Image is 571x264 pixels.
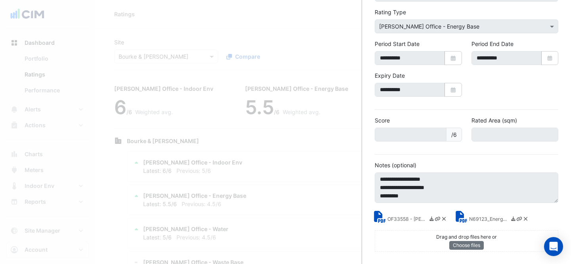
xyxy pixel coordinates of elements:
small: Drag and drop files here or [436,234,497,240]
label: Rated Area (sqm) [471,116,517,124]
small: N69123_EnergyReport (1).pdf [469,216,509,224]
a: Download [429,216,435,224]
label: Expiry Date [375,71,405,80]
label: Rating Type [375,8,406,16]
a: Copy link to clipboard [435,216,441,224]
button: Choose files [449,241,484,250]
label: Period Start Date [375,40,420,48]
label: Notes (optional) [375,161,416,169]
label: Period End Date [471,40,514,48]
a: Download [510,216,516,224]
a: Delete [441,216,447,224]
label: Score [375,116,390,124]
div: Open Intercom Messenger [544,237,563,256]
a: Copy link to clipboard [516,216,522,224]
a: Delete [523,216,529,224]
span: /6 [446,128,462,142]
small: OF33558 - NABERS Energy Rating Report (1).pdf [387,216,427,224]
